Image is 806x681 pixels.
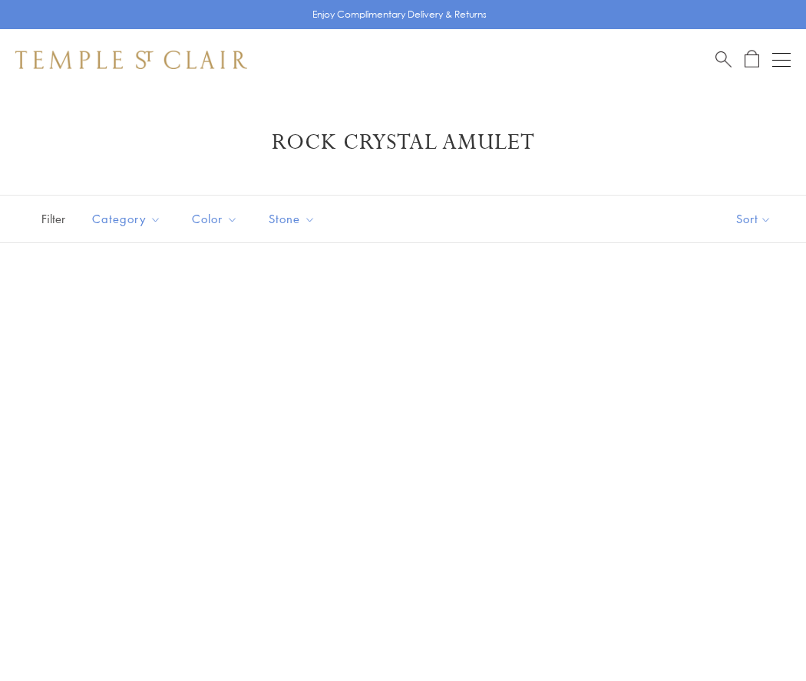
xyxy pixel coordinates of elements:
[745,50,759,69] a: Open Shopping Bag
[81,202,173,236] button: Category
[261,209,327,229] span: Stone
[715,50,732,69] a: Search
[180,202,249,236] button: Color
[312,7,487,22] p: Enjoy Complimentary Delivery & Returns
[257,202,327,236] button: Stone
[184,209,249,229] span: Color
[702,196,806,242] button: Show sort by
[15,51,247,69] img: Temple St. Clair
[38,129,768,156] h1: Rock Crystal Amulet
[84,209,173,229] span: Category
[772,51,791,69] button: Open navigation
